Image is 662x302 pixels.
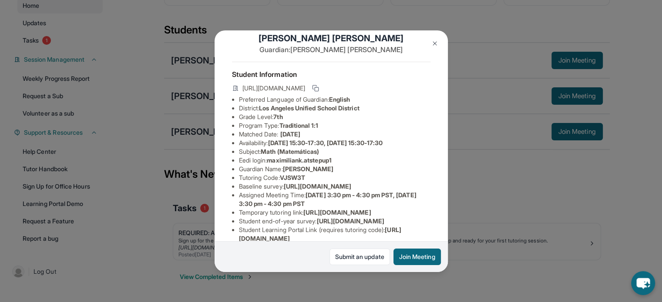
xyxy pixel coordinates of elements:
[273,113,282,120] span: 7th
[232,44,430,55] p: Guardian: [PERSON_NAME] [PERSON_NAME]
[242,84,305,93] span: [URL][DOMAIN_NAME]
[239,95,430,104] li: Preferred Language of Guardian:
[232,69,430,80] h4: Student Information
[239,191,417,207] span: [DATE] 3:30 pm - 4:30 pm PST, [DATE] 3:30 pm - 4:30 pm PST
[259,104,359,112] span: Los Angeles Unified School District
[239,156,430,165] li: Eedi login :
[239,217,430,226] li: Student end-of-year survey :
[239,121,430,130] li: Program Type:
[239,208,430,217] li: Temporary tutoring link :
[239,104,430,113] li: District:
[431,40,438,47] img: Close Icon
[283,165,334,173] span: [PERSON_NAME]
[232,32,430,44] h1: [PERSON_NAME] [PERSON_NAME]
[329,249,390,265] a: Submit an update
[393,249,441,265] button: Join Meeting
[280,174,305,181] span: VJSW3T
[239,173,430,182] li: Tutoring Code :
[310,83,321,93] button: Copy link
[303,209,371,216] span: [URL][DOMAIN_NAME]
[239,226,430,243] li: Student Learning Portal Link (requires tutoring code) :
[261,148,319,155] span: Math (Matemáticas)
[284,183,351,190] span: [URL][DOMAIN_NAME]
[268,139,383,146] span: [DATE] 15:30-17:30, [DATE] 15:30-17:30
[239,165,430,173] li: Guardian Name :
[239,182,430,191] li: Baseline survey :
[239,113,430,121] li: Grade Level:
[280,130,300,138] span: [DATE]
[239,139,430,147] li: Availability:
[267,156,331,164] span: maximiliank.atstepup1
[329,96,350,103] span: English
[239,147,430,156] li: Subject :
[631,271,655,295] button: chat-button
[239,130,430,139] li: Matched Date:
[239,191,430,208] li: Assigned Meeting Time :
[316,217,384,225] span: [URL][DOMAIN_NAME]
[279,122,318,129] span: Traditional 1:1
